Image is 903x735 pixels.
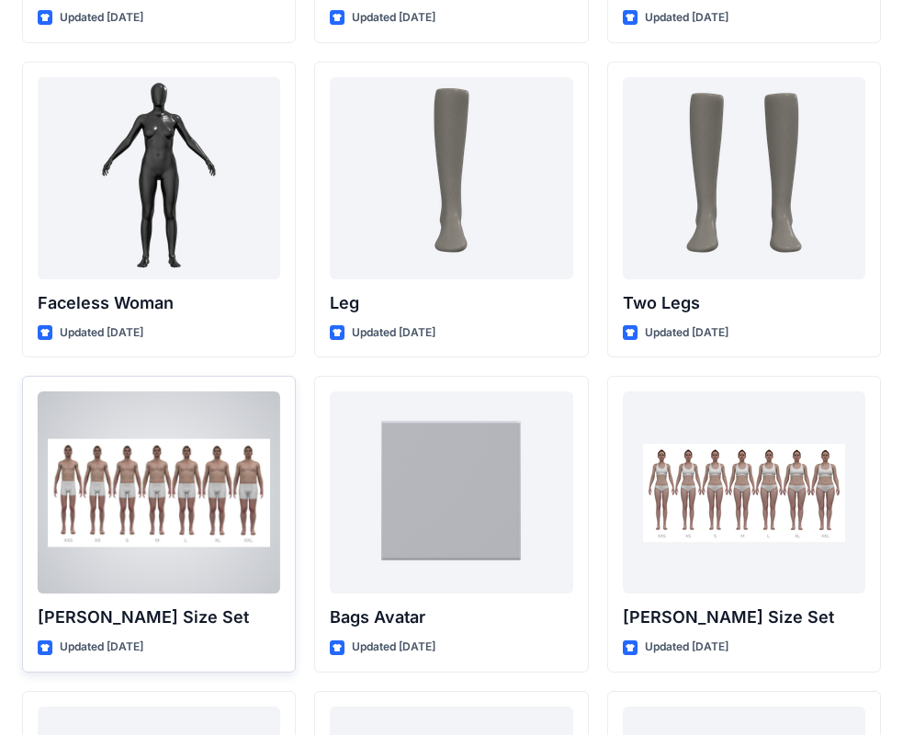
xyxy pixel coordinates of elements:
[645,638,728,657] p: Updated [DATE]
[623,391,865,594] a: Olivia Size Set
[352,323,435,343] p: Updated [DATE]
[352,638,435,657] p: Updated [DATE]
[38,290,280,316] p: Faceless Woman
[330,391,572,594] a: Bags Avatar
[60,638,143,657] p: Updated [DATE]
[352,8,435,28] p: Updated [DATE]
[330,605,572,630] p: Bags Avatar
[623,605,865,630] p: [PERSON_NAME] Size Set
[623,77,865,279] a: Two Legs
[60,323,143,343] p: Updated [DATE]
[60,8,143,28] p: Updated [DATE]
[38,77,280,279] a: Faceless Woman
[38,391,280,594] a: Oliver Size Set
[645,8,728,28] p: Updated [DATE]
[645,323,728,343] p: Updated [DATE]
[330,77,572,279] a: Leg
[330,290,572,316] p: Leg
[623,290,865,316] p: Two Legs
[38,605,280,630] p: [PERSON_NAME] Size Set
